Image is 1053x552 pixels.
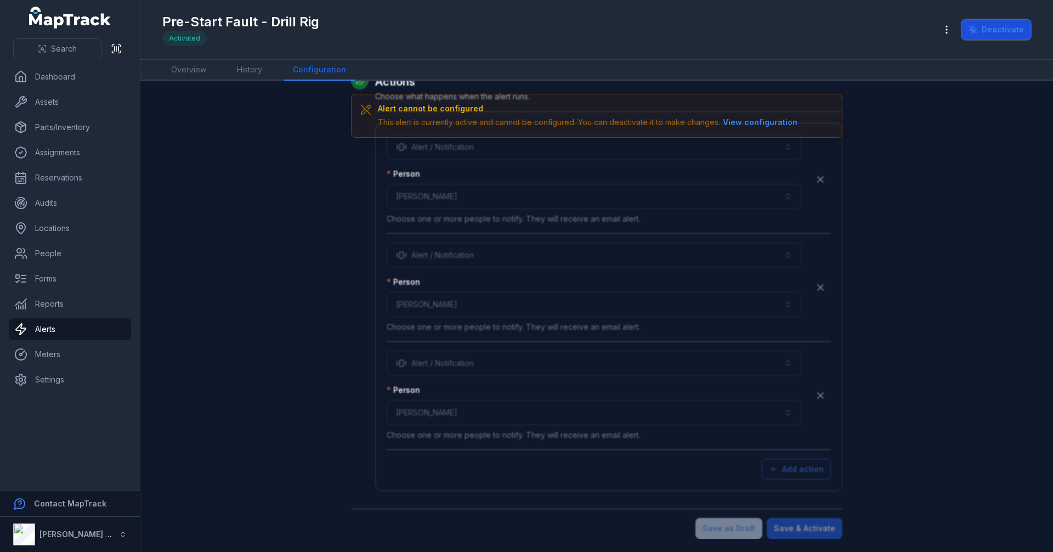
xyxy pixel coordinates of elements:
a: Reservations [9,167,131,189]
div: Activated [162,31,207,46]
div: This alert is currently active and cannot be configured. You can deactivate it to make changes. [378,116,800,128]
a: Meters [9,343,131,365]
span: Search [51,43,77,54]
h3: Alert cannot be configured [378,103,800,114]
button: Deactivate [961,19,1031,40]
a: Overview [162,60,215,81]
a: Dashboard [9,66,131,88]
h1: Pre-Start Fault - Drill Rig [162,13,319,31]
a: Alerts [9,318,131,340]
a: History [228,60,271,81]
a: Locations [9,217,131,239]
a: Forms [9,268,131,290]
a: People [9,243,131,264]
a: Settings [9,369,131,391]
button: View configuration [720,116,800,128]
a: MapTrack [29,7,111,29]
strong: [PERSON_NAME] Group [39,530,129,539]
strong: Contact MapTrack [34,499,106,508]
a: Assets [9,91,131,113]
a: Reports [9,293,131,315]
a: Configuration [284,60,355,81]
a: Assignments [9,142,131,164]
a: Parts/Inventory [9,116,131,138]
a: Audits [9,192,131,214]
button: Search [13,38,101,59]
